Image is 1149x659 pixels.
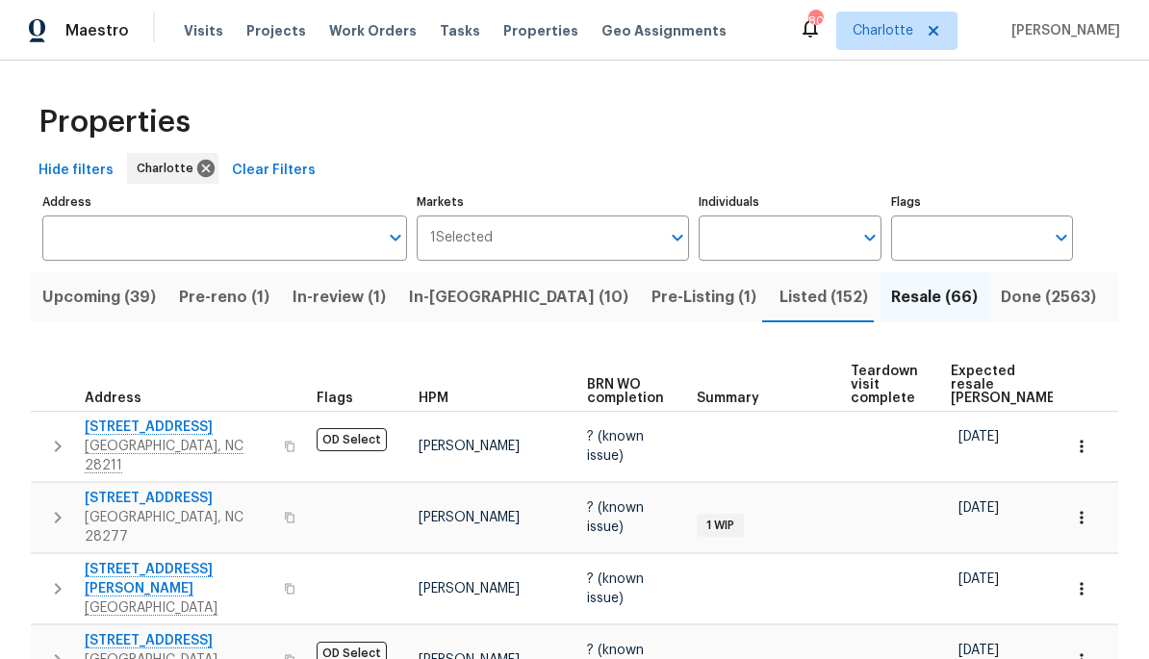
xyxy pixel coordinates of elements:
button: Open [664,224,691,251]
label: Individuals [699,196,881,208]
span: Maestro [65,21,129,40]
span: Pre-Listing (1) [651,284,756,311]
span: Done (2563) [1001,284,1096,311]
span: Listed (152) [779,284,868,311]
span: ? (known issue) [587,501,644,534]
span: In-review (1) [293,284,386,311]
label: Flags [891,196,1073,208]
span: OD Select [317,428,387,451]
span: Tasks [440,24,480,38]
span: [PERSON_NAME] [419,582,520,596]
span: Resale (66) [891,284,978,311]
span: ? (known issue) [587,430,644,463]
span: Clear Filters [232,159,316,183]
button: Open [1048,224,1075,251]
span: ? (known issue) [587,572,644,605]
span: Expected resale [PERSON_NAME] [951,365,1060,405]
button: Open [856,224,883,251]
span: Charlotte [137,159,201,178]
span: In-[GEOGRAPHIC_DATA] (10) [409,284,628,311]
button: Clear Filters [224,153,323,189]
span: Geo Assignments [601,21,727,40]
span: [PERSON_NAME] [419,440,520,453]
span: 1 WIP [699,518,742,534]
span: [STREET_ADDRESS] [85,489,272,508]
label: Markets [417,196,690,208]
span: Properties [503,21,578,40]
span: Properties [38,113,191,132]
span: Summary [697,392,759,405]
span: [PERSON_NAME] [1004,21,1120,40]
span: Work Orders [329,21,417,40]
span: [GEOGRAPHIC_DATA], NC 28277 [85,508,272,546]
span: [DATE] [958,644,999,657]
button: Hide filters [31,153,121,189]
div: 80 [808,12,822,31]
span: Visits [184,21,223,40]
span: [PERSON_NAME] [419,511,520,524]
label: Address [42,196,407,208]
span: 1 Selected [430,230,493,246]
span: Pre-reno (1) [179,284,269,311]
span: Address [85,392,141,405]
span: [DATE] [958,572,999,586]
span: [DATE] [958,501,999,515]
span: Flags [317,392,353,405]
span: [DATE] [958,430,999,444]
span: HPM [419,392,448,405]
button: Open [382,224,409,251]
span: BRN WO completion [587,378,664,405]
span: Upcoming (39) [42,284,156,311]
div: Charlotte [127,153,218,184]
span: Projects [246,21,306,40]
span: Hide filters [38,159,114,183]
span: Charlotte [853,21,913,40]
span: Teardown visit complete [851,365,918,405]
